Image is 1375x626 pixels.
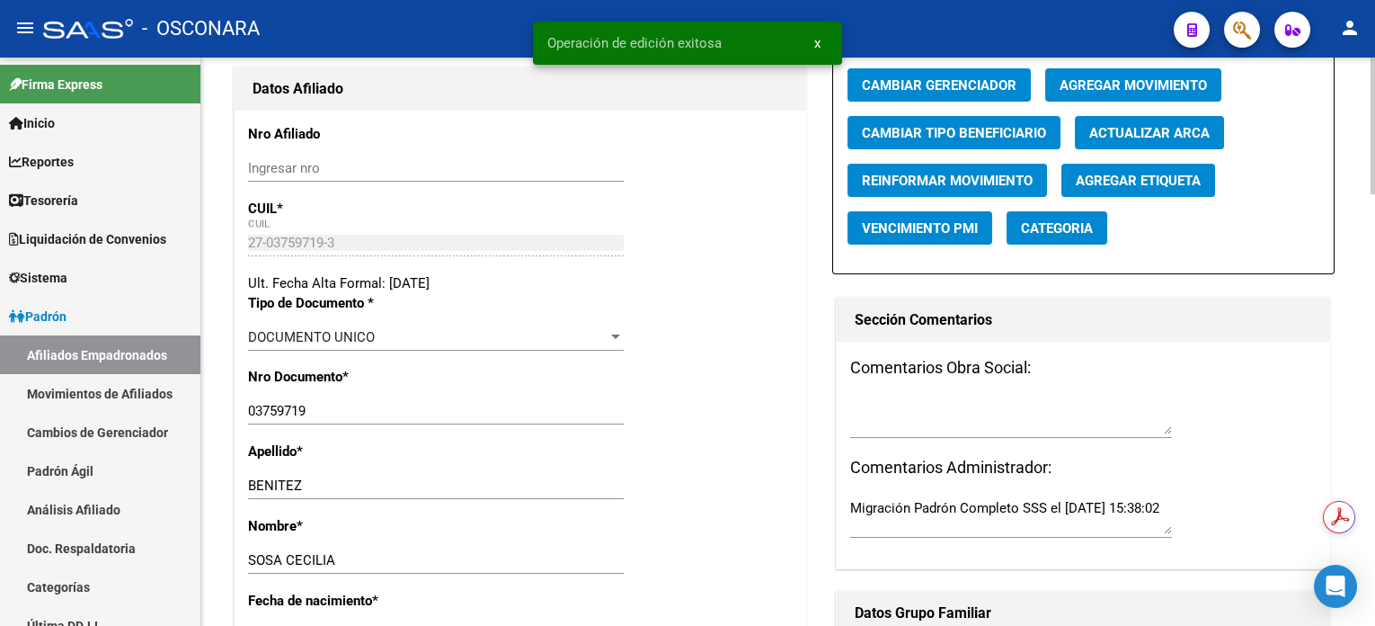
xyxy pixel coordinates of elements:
span: Firma Express [9,75,102,94]
button: Cambiar Gerenciador [847,68,1031,102]
span: Sistema [9,268,67,288]
button: x [800,27,835,59]
span: Liquidación de Convenios [9,229,166,249]
p: Tipo de Documento * [248,293,412,313]
span: Agregar Etiqueta [1076,173,1201,189]
span: Padrón [9,307,67,326]
h3: Comentarios Administrador: [850,455,1317,480]
span: Cambiar Tipo Beneficiario [862,125,1046,141]
button: Agregar Etiqueta [1061,164,1215,197]
p: Fecha de nacimiento [248,591,412,611]
h1: Datos Afiliado [253,75,788,103]
p: CUIL [248,199,412,219]
div: Ult. Fecha Alta Formal: [DATE] [248,273,793,293]
span: Agregar Movimiento [1060,77,1207,94]
span: DOCUMENTO UNICO [248,329,375,345]
h1: Sección Comentarios [855,306,1312,335]
span: Operación de edición exitosa [547,34,722,52]
span: - OSCONARA [142,9,260,49]
span: Reportes [9,152,74,172]
p: Nombre [248,516,412,536]
div: Open Intercom Messenger [1314,565,1357,608]
button: Cambiar Tipo Beneficiario [847,116,1060,149]
button: Categoria [1007,211,1107,245]
span: Actualizar ARCA [1089,125,1210,141]
p: Nro Documento [248,367,412,387]
span: x [814,35,821,51]
p: Apellido [248,442,412,461]
span: Cambiar Gerenciador [862,77,1016,94]
button: Reinformar Movimiento [847,164,1047,197]
span: Categoria [1021,220,1093,237]
h3: Comentarios Obra Social: [850,355,1317,380]
p: Nro Afiliado [248,124,412,144]
button: Agregar Movimiento [1045,68,1221,102]
button: Actualizar ARCA [1075,116,1224,149]
button: Vencimiento PMI [847,211,992,245]
span: Inicio [9,113,55,133]
span: Tesorería [9,191,78,210]
span: Vencimiento PMI [862,220,978,237]
mat-icon: person [1339,17,1361,39]
mat-icon: menu [14,17,36,39]
span: Reinformar Movimiento [862,173,1033,189]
